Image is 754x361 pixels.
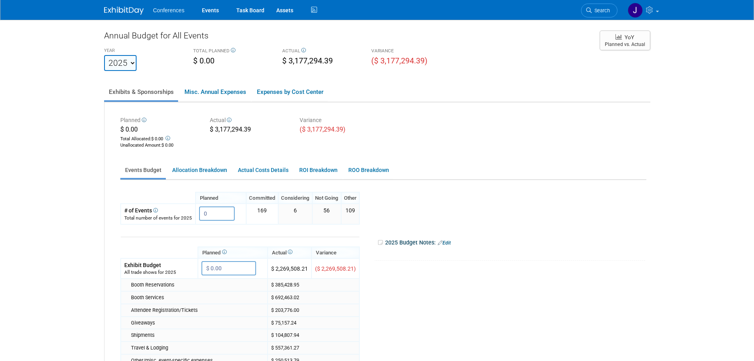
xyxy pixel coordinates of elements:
[268,279,359,291] td: $ 385,428.95
[161,143,173,148] span: $ 0.00
[282,48,359,55] div: ACTUAL
[300,116,378,125] div: Variance
[131,281,264,288] div: Booth Reservations
[377,237,646,249] div: 2025 Budget Notes:
[268,258,311,279] td: $ 2,269,508.21
[628,3,643,18] img: Jenny Clavero
[315,265,356,272] span: ($ 2,269,508.21)
[278,204,312,224] td: 6
[124,206,192,214] div: # of Events
[311,247,359,258] th: Variance
[193,48,270,55] div: TOTAL PLANNED
[268,317,359,329] td: $ 75,157.24
[371,56,427,65] span: ($ 3,177,294.39)
[198,247,268,258] th: Planned
[104,30,592,46] div: Annual Budget for All Events
[131,344,264,351] div: Travel & Lodging
[344,162,393,178] a: ROO Breakdown
[592,8,610,13] span: Search
[167,162,232,178] a: Allocation Breakdown
[371,48,448,55] div: VARIANCE
[278,192,312,204] th: Considering
[268,342,359,354] td: $ 557,361.27
[124,269,194,276] div: All trade shows for 2025
[210,125,288,136] div: $ 3,177,294.39
[581,4,617,17] a: Search
[625,34,634,40] span: YoY
[300,126,346,133] span: ($ 3,177,294.39)
[180,84,251,100] a: Misc. Annual Expenses
[438,240,451,246] a: Edit
[268,247,311,258] th: Actual
[124,261,194,269] div: Exhibit Budget
[210,116,288,125] div: Actual
[131,332,264,339] div: Shipments
[246,192,278,204] th: Committed
[120,162,166,178] a: Events Budget
[120,143,160,148] span: Unallocated Amount
[131,294,264,301] div: Booth Services
[124,215,192,222] div: Total number of events for 2025
[131,307,264,314] div: Attendee Registration/Tickets
[268,329,359,342] td: $ 104,807.94
[252,84,328,100] a: Expenses by Cost Center
[268,291,359,304] td: $ 692,463.02
[268,304,359,317] td: $ 203,776.00
[104,48,181,55] div: YEAR
[294,162,342,178] a: ROI Breakdown
[341,192,359,204] th: Other
[196,192,246,204] th: Planned
[104,7,144,15] img: ExhibitDay
[312,204,341,224] td: 56
[104,84,178,100] a: Exhibits & Sponsorships
[246,204,278,224] td: 169
[193,56,215,65] span: $ 0.00
[282,56,333,65] span: $ 3,177,294.39
[341,204,359,224] td: 109
[120,134,198,142] div: Total Allocated:
[600,31,650,50] button: YoY Planned vs. Actual
[233,162,293,178] a: Actual Costs Details
[131,319,264,327] div: Giveaways
[312,192,341,204] th: Not Going
[120,142,198,149] div: :
[151,136,163,141] span: $ 0.00
[153,7,184,13] span: Conferences
[120,116,198,125] div: Planned
[120,126,138,133] span: $ 0.00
